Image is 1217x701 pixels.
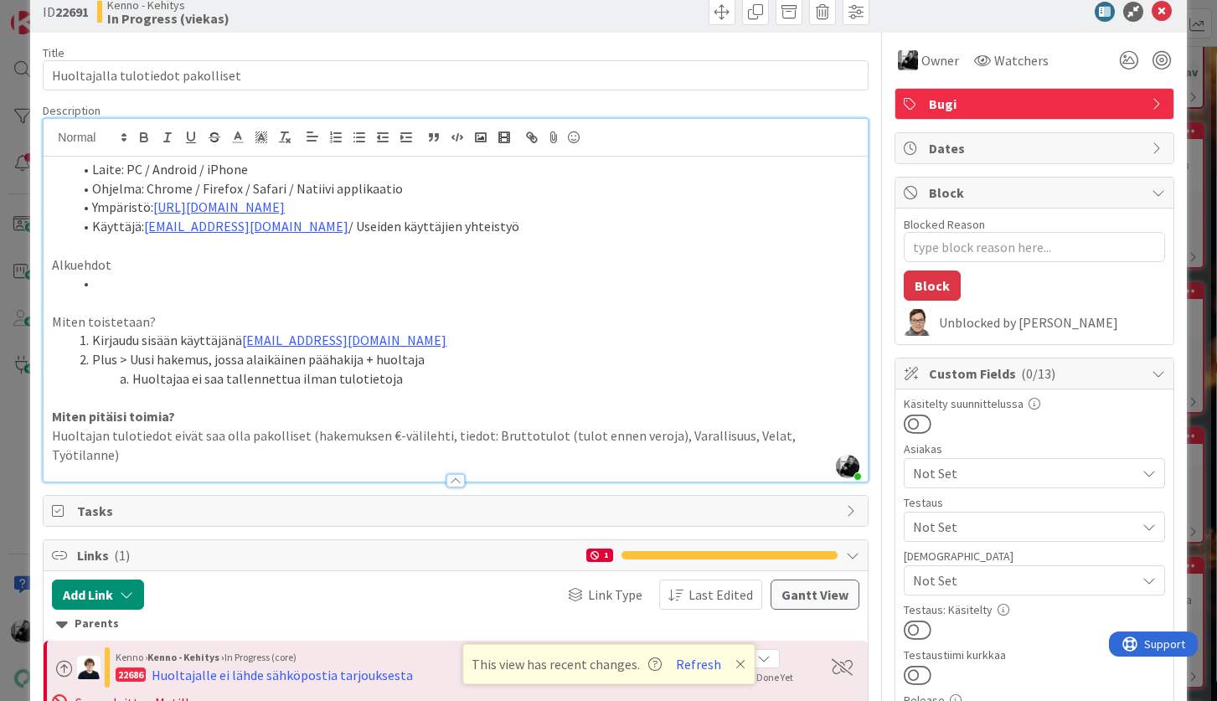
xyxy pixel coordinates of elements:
div: 22686 [116,667,146,682]
div: Huoltajalle ei lähde sähköpostia tarjouksesta [152,665,413,685]
span: Not Set [913,570,1136,590]
div: 1 [586,549,613,562]
b: Kenno - Kehitys › [147,651,224,663]
a: [EMAIL_ADDRESS][DOMAIN_NAME] [144,218,348,235]
span: Not Done Yet [740,671,793,683]
li: Ympäristö: [72,198,859,217]
li: Ohjelma: Chrome / Firefox / Safari / Natiivi applikaatio [72,179,859,198]
strong: Miten pitäisi toimia? [52,408,175,425]
span: Block [929,183,1143,203]
span: Link Type [588,585,642,605]
span: Watchers [994,50,1049,70]
span: Not Set [913,517,1136,537]
span: In Progress (core) [224,651,297,663]
span: ( 1 ) [114,547,130,564]
div: Testaus [904,497,1165,508]
span: Tasks [77,501,837,521]
p: Huoltajan tulotiedot eivät saa olla pakolliset (hakemuksen €-välilehti, tiedot: Bruttotulot (tulo... [52,426,859,464]
span: Dates [929,138,1143,158]
span: ( 0/13 ) [1021,365,1055,382]
p: Miten toistetaan? [52,312,859,332]
div: Käsitelty suunnittelussa [904,398,1165,410]
li: Plus > Uusi hakemus, jossa alaikäinen päähakija + huoltaja [72,350,859,369]
img: SM [904,309,931,336]
b: 22691 [55,3,89,20]
img: KM [898,50,918,70]
button: Last Edited [659,580,762,610]
div: Asiakas [904,443,1165,455]
span: Support [35,3,76,23]
img: owX6Yn8Gtf0HfL41GjgUujKB69pzPBlN.jpeg [836,455,859,478]
div: Testaustiimi kurkkaa [904,649,1165,661]
span: ID [43,2,89,22]
span: This view has recent changes. [472,654,662,674]
li: Käyttäjä: / Useiden käyttäjien yhteistyö [72,217,859,236]
button: Add Link [52,580,144,610]
input: type card name here... [43,60,868,90]
label: Title [43,45,64,60]
span: Last Edited [688,585,753,605]
label: Blocked Reason [904,217,985,232]
div: [DEMOGRAPHIC_DATA] [904,550,1165,562]
div: Unblocked by [PERSON_NAME] [939,315,1165,330]
p: Alkuehdot [52,255,859,275]
span: Not Set [913,463,1136,483]
span: Links [77,545,577,565]
button: Block [904,271,961,301]
li: Huoltajaa ei saa tallennettua ilman tulotietoja [72,369,859,389]
button: Gantt View [771,580,859,610]
li: Laite: PC / Android / iPhone [72,160,859,179]
span: Description [43,103,101,118]
span: Owner [921,50,959,70]
div: Testaus: Käsitelty [904,604,1165,616]
button: Refresh [670,653,727,675]
a: [URL][DOMAIN_NAME] [153,198,285,215]
div: Parents [56,615,854,633]
li: Kirjaudu sisään käyttäjänä [72,331,859,350]
b: In Progress (viekas) [107,12,229,25]
span: Kenno › [116,651,147,663]
img: MT [77,656,101,679]
span: Bugi [929,94,1143,114]
a: [EMAIL_ADDRESS][DOMAIN_NAME] [242,332,446,348]
span: Custom Fields [929,363,1143,384]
